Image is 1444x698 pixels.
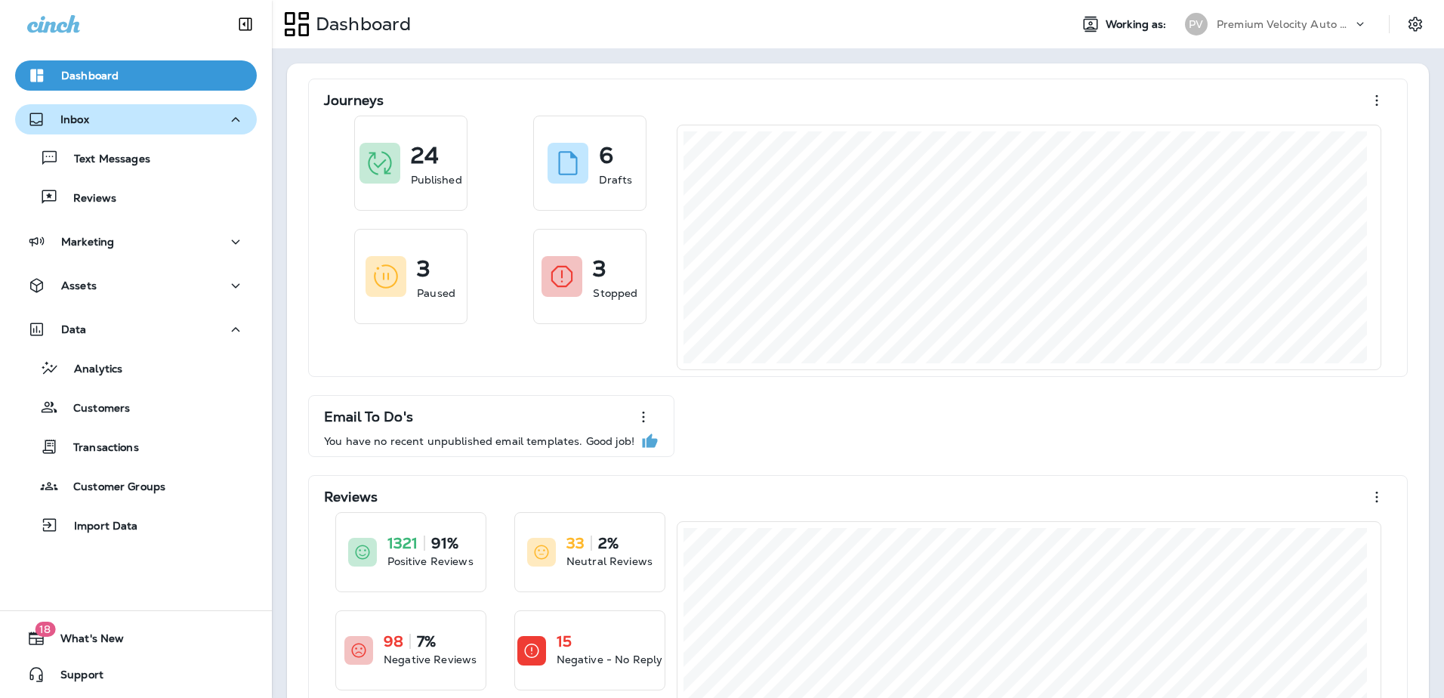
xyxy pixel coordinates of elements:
[15,391,257,423] button: Customers
[15,509,257,541] button: Import Data
[224,9,267,39] button: Collapse Sidebar
[15,623,257,653] button: 18What's New
[15,314,257,344] button: Data
[35,622,55,637] span: 18
[431,536,458,551] p: 91%
[61,323,87,335] p: Data
[411,172,462,187] p: Published
[15,431,257,462] button: Transactions
[15,270,257,301] button: Assets
[384,652,477,667] p: Negative Reviews
[15,227,257,257] button: Marketing
[557,652,663,667] p: Negative - No Reply
[384,634,403,649] p: 98
[1217,18,1353,30] p: Premium Velocity Auto dba Jiffy Lube
[324,490,378,505] p: Reviews
[417,634,436,649] p: 7%
[387,554,474,569] p: Positive Reviews
[15,659,257,690] button: Support
[58,402,130,416] p: Customers
[15,104,257,134] button: Inbox
[566,554,653,569] p: Neutral Reviews
[310,13,411,36] p: Dashboard
[15,60,257,91] button: Dashboard
[59,520,138,534] p: Import Data
[593,261,606,276] p: 3
[557,634,572,649] p: 15
[593,286,637,301] p: Stopped
[61,280,97,292] p: Assets
[61,69,119,82] p: Dashboard
[411,148,439,163] p: 24
[59,153,150,167] p: Text Messages
[15,352,257,384] button: Analytics
[15,181,257,213] button: Reviews
[1185,13,1208,36] div: PV
[387,536,418,551] p: 1321
[324,435,634,447] p: You have no recent unpublished email templates. Good job!
[599,148,613,163] p: 6
[58,192,116,206] p: Reviews
[417,261,430,276] p: 3
[45,669,103,687] span: Support
[15,470,257,502] button: Customer Groups
[599,172,632,187] p: Drafts
[566,536,585,551] p: 33
[598,536,619,551] p: 2%
[60,113,89,125] p: Inbox
[15,142,257,174] button: Text Messages
[324,93,384,108] p: Journeys
[61,236,114,248] p: Marketing
[58,441,139,456] p: Transactions
[417,286,455,301] p: Paused
[1106,18,1170,31] span: Working as:
[45,632,124,650] span: What's New
[58,480,165,495] p: Customer Groups
[1402,11,1429,38] button: Settings
[324,409,413,425] p: Email To Do's
[59,363,122,377] p: Analytics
